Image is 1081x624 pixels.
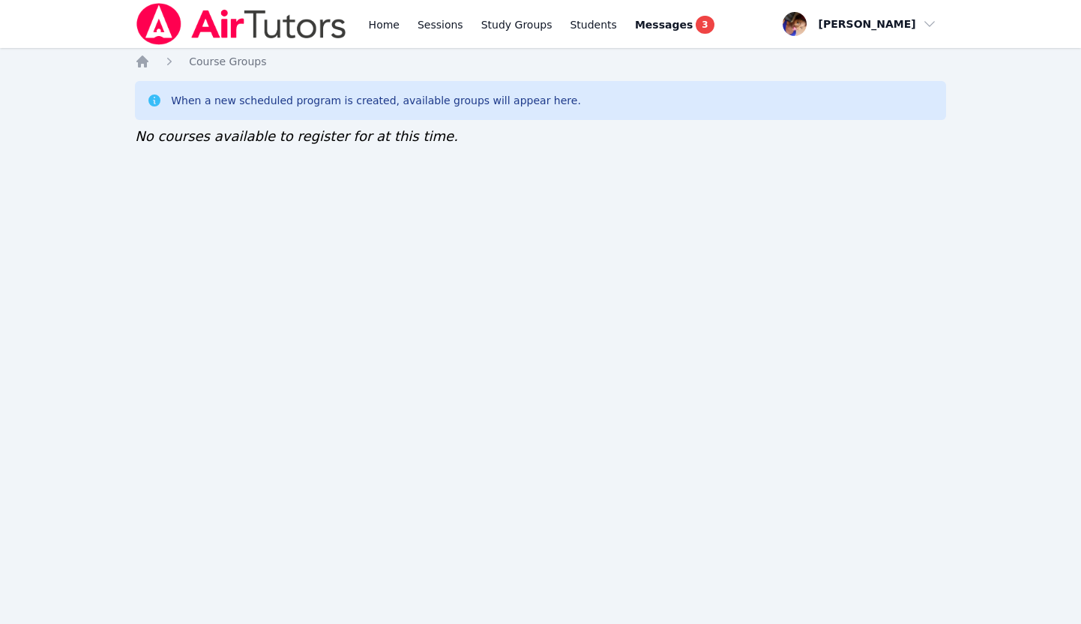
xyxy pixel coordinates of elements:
span: Messages [635,17,693,32]
span: Course Groups [189,55,266,67]
a: Course Groups [189,54,266,69]
span: No courses available to register for at this time. [135,128,458,144]
img: Air Tutors [135,3,347,45]
div: When a new scheduled program is created, available groups will appear here. [171,93,581,108]
nav: Breadcrumb [135,54,946,69]
span: 3 [696,16,714,34]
